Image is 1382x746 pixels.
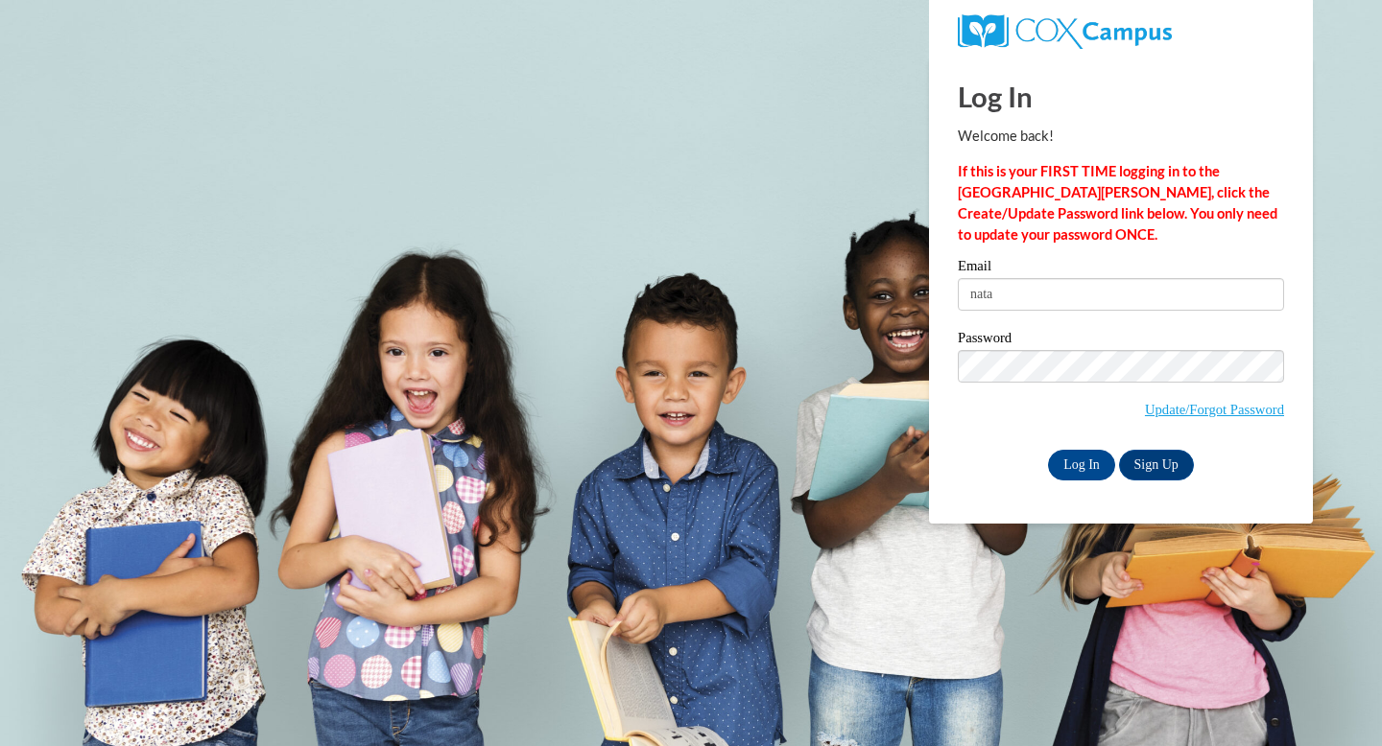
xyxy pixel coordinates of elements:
[1119,450,1194,480] a: Sign Up
[958,126,1284,147] p: Welcome back!
[1145,402,1284,417] a: Update/Forgot Password
[958,77,1284,116] h1: Log In
[958,163,1277,243] strong: If this is your FIRST TIME logging in to the [GEOGRAPHIC_DATA][PERSON_NAME], click the Create/Upd...
[958,331,1284,350] label: Password
[958,259,1284,278] label: Email
[958,14,1172,49] img: COX Campus
[1048,450,1115,480] input: Log In
[958,22,1172,38] a: COX Campus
